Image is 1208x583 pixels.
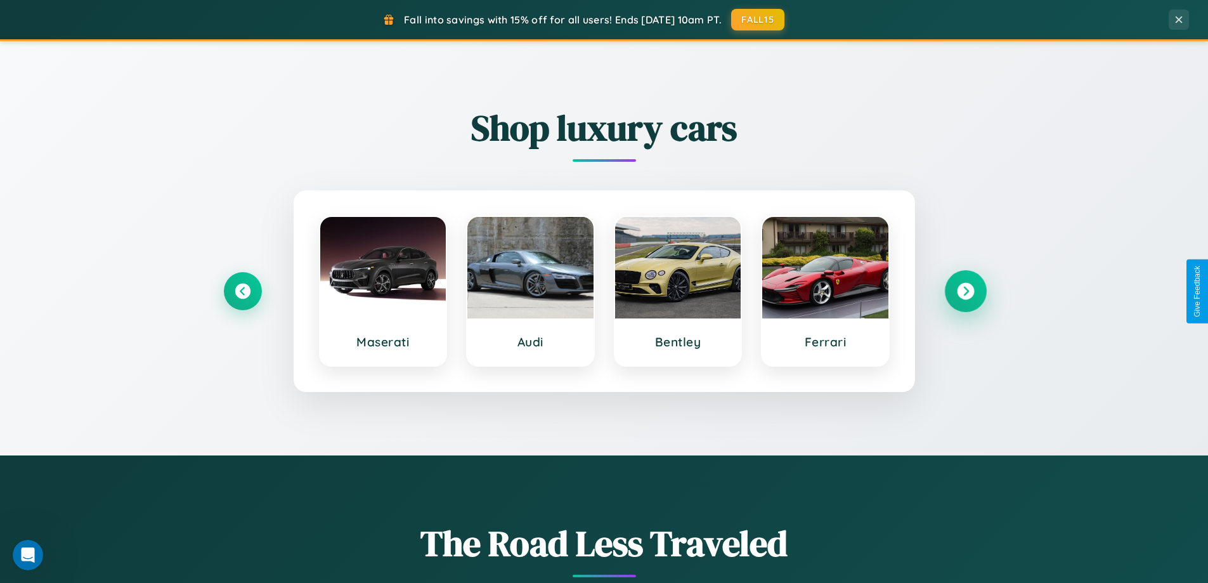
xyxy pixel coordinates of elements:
div: Give Feedback [1193,266,1202,317]
h3: Bentley [628,334,729,350]
h3: Ferrari [775,334,876,350]
iframe: Intercom live chat [13,540,43,570]
h1: The Road Less Traveled [224,519,985,568]
h2: Shop luxury cars [224,103,985,152]
h3: Maserati [333,334,434,350]
span: Fall into savings with 15% off for all users! Ends [DATE] 10am PT. [404,13,722,26]
h3: Audi [480,334,581,350]
button: FALL15 [731,9,784,30]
